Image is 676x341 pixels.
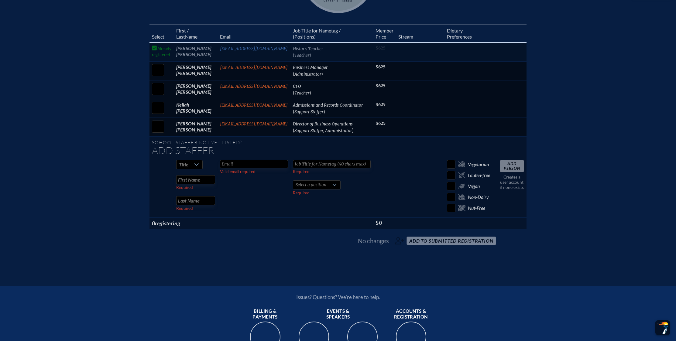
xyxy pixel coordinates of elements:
th: 0 [149,217,218,229]
span: ) [324,108,325,114]
label: Required [176,206,193,211]
span: ) [352,127,354,133]
span: Vegan [468,183,480,189]
span: Non-Dairy [468,194,489,200]
span: ( [293,127,294,133]
span: ( [293,90,294,95]
span: Vegetarian [468,161,489,167]
span: Price [376,34,386,39]
td: Keilah [PERSON_NAME] [174,99,218,118]
input: First Name [176,175,215,184]
span: Admissions and Records Coordinator [293,103,363,108]
th: Stream [396,25,444,43]
span: Administrator [294,72,321,77]
span: er [389,28,393,33]
input: Job Title for Nametag (40 chars max) [293,160,371,168]
span: ary Preferences [447,28,472,39]
span: $625 [376,121,386,126]
a: [EMAIL_ADDRESS][DOMAIN_NAME] [220,121,288,127]
th: $0 [373,217,396,229]
input: Email [220,160,288,168]
span: Accounts & registration [389,308,433,320]
span: ( [293,52,294,58]
span: Support Staffer, Administrator [294,128,352,133]
label: Required [293,169,310,174]
a: [EMAIL_ADDRESS][DOMAIN_NAME] [220,65,288,70]
th: Email [218,25,290,43]
a: [EMAIL_ADDRESS][DOMAIN_NAME] [220,46,288,51]
span: Last [176,34,185,39]
span: Nut-Free [468,205,485,211]
th: Memb [373,25,396,43]
span: Director of Business Operations [293,121,353,127]
span: $625 [376,64,386,70]
td: [PERSON_NAME] [PERSON_NAME] [174,43,218,61]
span: Billing & payments [243,308,287,320]
td: [PERSON_NAME] [PERSON_NAME] [174,61,218,80]
span: Gluten-free [468,172,490,178]
input: Last Name [176,196,215,205]
a: [EMAIL_ADDRESS][DOMAIN_NAME] [220,84,288,89]
td: [PERSON_NAME] [PERSON_NAME] [174,80,218,99]
a: [EMAIL_ADDRESS][DOMAIN_NAME] [220,103,288,108]
span: History Teacher [293,46,323,51]
label: Valid email required [220,169,256,174]
label: Required [176,185,193,190]
span: First / [176,28,189,33]
span: No changes [358,237,389,245]
span: Business Manager [293,65,328,70]
span: ) [310,52,311,58]
button: Scroll Top [655,320,670,335]
span: ( [293,108,294,114]
span: Title [177,160,191,169]
th: Name [174,25,218,43]
span: ) [310,90,311,95]
span: ) [321,71,323,77]
span: Select [152,34,164,39]
th: Job Title for Nametag / (Positions) [290,25,373,43]
span: Events & speakers [316,308,360,320]
p: Issues? Questions? We’re here to help. [231,294,445,300]
span: $625 [376,83,386,88]
span: ( [293,71,294,77]
label: Required [293,190,310,195]
span: Teacher [294,53,310,58]
span: Select a position [293,181,329,189]
span: Title [179,162,188,167]
span: CFO [293,84,301,89]
img: To the top [657,322,669,334]
p: Creates a user account if none exists [500,175,524,190]
span: $625 [376,102,386,107]
th: Diet [444,25,492,43]
td: [PERSON_NAME] [PERSON_NAME] [174,118,218,137]
span: Teacher [294,90,310,96]
span: registering [155,220,180,227]
span: Support Staffer [294,109,324,114]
